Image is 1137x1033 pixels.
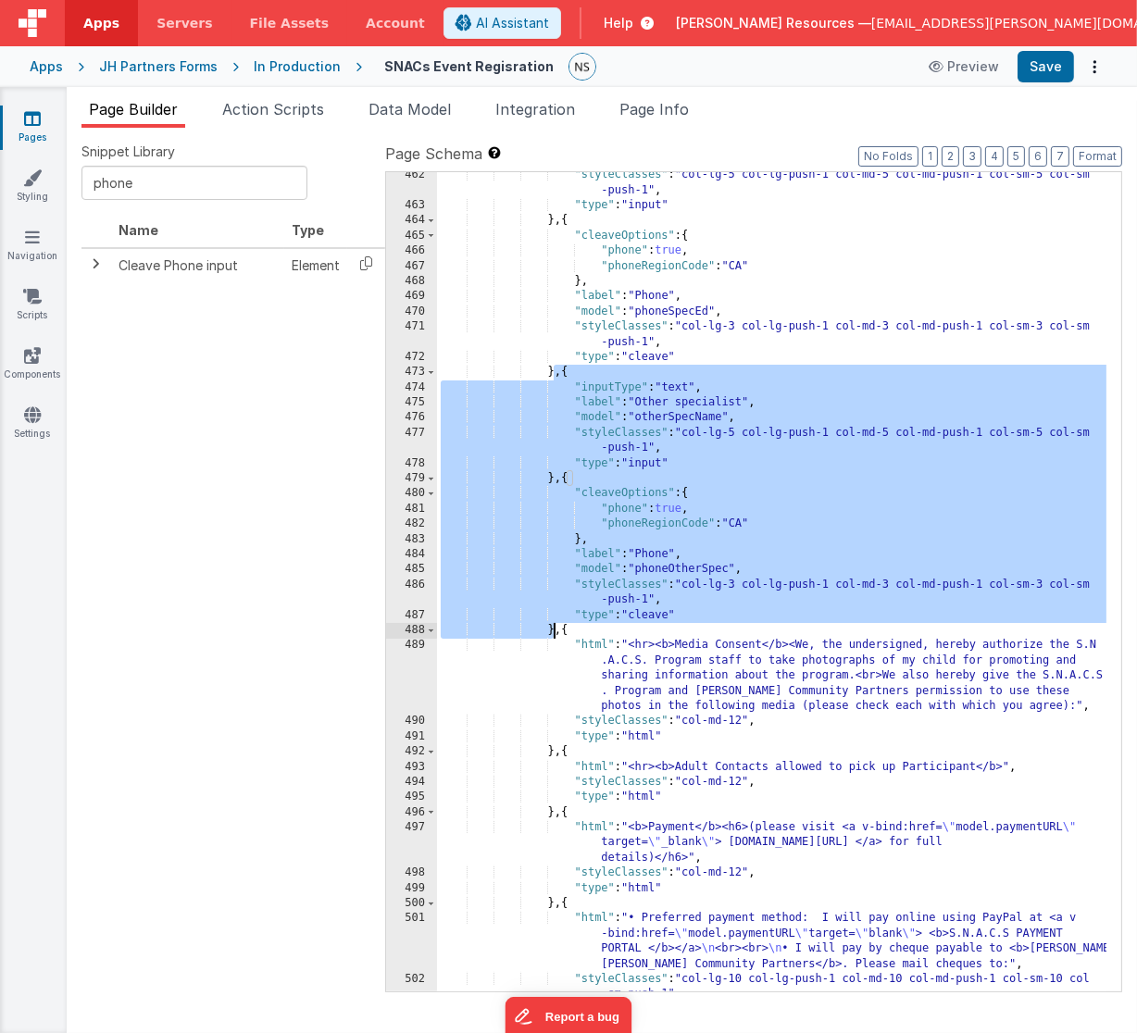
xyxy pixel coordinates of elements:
[386,305,437,319] div: 470
[386,380,437,395] div: 474
[386,350,437,365] div: 472
[1073,146,1122,167] button: Format
[604,14,633,32] span: Help
[222,100,324,118] span: Action Scripts
[942,146,959,167] button: 2
[676,14,871,32] span: [PERSON_NAME] Resources —
[495,100,575,118] span: Integration
[858,146,918,167] button: No Folds
[89,100,178,118] span: Page Builder
[1018,51,1074,82] button: Save
[1029,146,1047,167] button: 6
[284,248,347,282] td: Element
[386,319,437,350] div: 471
[386,502,437,516] div: 481
[386,168,437,198] div: 462
[386,911,437,972] div: 501
[386,213,437,228] div: 464
[922,146,938,167] button: 1
[81,166,307,200] input: Search Snippets ...
[619,100,689,118] span: Page Info
[386,805,437,820] div: 496
[385,143,482,165] span: Page Schema
[918,52,1010,81] button: Preview
[386,775,437,790] div: 494
[386,608,437,623] div: 487
[569,54,595,80] img: 9faf6a77355ab8871252342ae372224e
[81,143,175,161] span: Snippet Library
[386,760,437,775] div: 493
[386,820,437,865] div: 497
[250,14,330,32] span: File Assets
[386,229,437,243] div: 465
[111,248,284,282] td: Cleave Phone input
[386,395,437,410] div: 475
[30,57,63,76] div: Apps
[369,100,451,118] span: Data Model
[386,578,437,608] div: 486
[386,744,437,759] div: 492
[386,881,437,896] div: 499
[292,222,324,238] span: Type
[83,14,119,32] span: Apps
[386,865,437,880] div: 498
[254,57,341,76] div: In Production
[99,57,218,76] div: JH Partners Forms
[386,456,437,471] div: 478
[386,198,437,213] div: 463
[1081,54,1107,80] button: Options
[386,243,437,258] div: 466
[1051,146,1069,167] button: 7
[386,365,437,380] div: 473
[386,516,437,531] div: 482
[386,259,437,274] div: 467
[386,486,437,501] div: 480
[386,896,437,911] div: 500
[444,7,561,39] button: AI Assistant
[386,638,437,714] div: 489
[476,14,549,32] span: AI Assistant
[963,146,981,167] button: 3
[386,562,437,577] div: 485
[985,146,1004,167] button: 4
[386,410,437,425] div: 476
[386,790,437,804] div: 495
[386,426,437,456] div: 477
[386,289,437,304] div: 469
[386,274,437,289] div: 468
[386,547,437,562] div: 484
[156,14,212,32] span: Servers
[386,729,437,744] div: 491
[386,972,437,1002] div: 502
[1007,146,1025,167] button: 5
[386,714,437,728] div: 490
[386,471,437,486] div: 479
[386,623,437,638] div: 488
[384,59,554,73] h4: SNACs Event Regisration
[386,532,437,547] div: 483
[119,222,158,238] span: Name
